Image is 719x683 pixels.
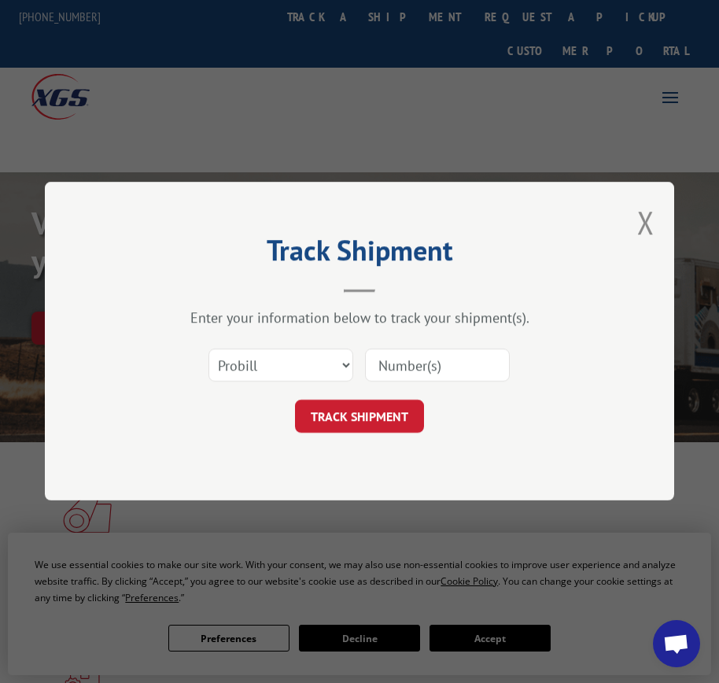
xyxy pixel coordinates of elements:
input: Number(s) [365,349,510,382]
h2: Track Shipment [124,239,595,269]
div: Enter your information below to track your shipment(s). [124,309,595,327]
button: TRACK SHIPMENT [295,401,424,434]
button: Close modal [637,201,654,243]
div: Open chat [653,620,700,667]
